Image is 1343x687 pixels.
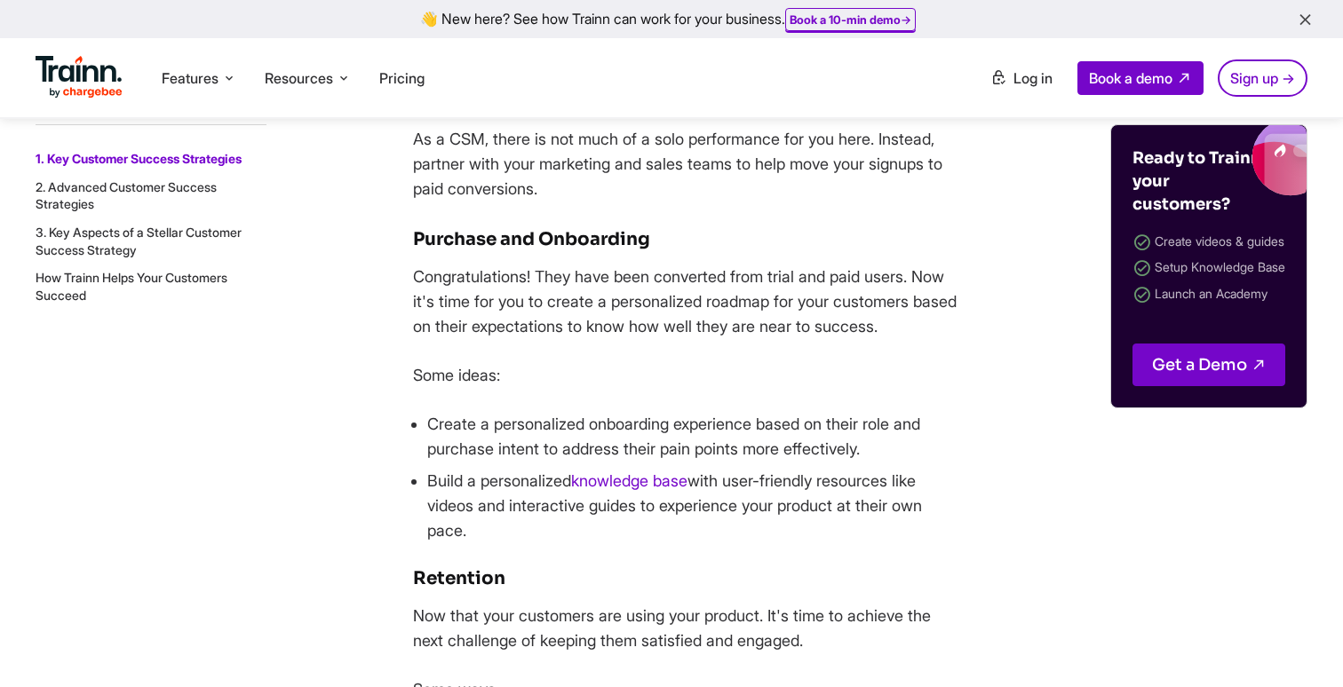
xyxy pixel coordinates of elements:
[1254,602,1343,687] iframe: Chat Widget
[36,151,242,166] a: 1. Key Customer Success Strategies
[162,68,219,88] span: Features
[427,412,964,462] li: Create a personalized onboarding experience based on their role and purchase intent to address th...
[427,469,964,543] li: Build a personalized with user-friendly resources like videos and interactive guides to experienc...
[413,127,964,201] p: As a CSM, there is not much of a solo performance for you here. Instead, partner with your market...
[36,225,242,257] a: 3. Key Aspects of a Stellar Customer Success Strategy
[1132,256,1285,281] li: Setup Knowledge Base
[413,363,964,388] p: Some ideas:
[379,69,425,87] a: Pricing
[36,179,217,212] a: 2. Advanced Customer Success Strategies
[1077,61,1204,95] a: Book a demo
[1127,125,1307,196] img: Trainn blogs
[790,12,911,27] a: Book a 10-min demo→
[413,565,964,593] h4: Retention
[11,11,1332,28] div: 👋 New here? See how Trainn can work for your business.
[571,471,687,490] a: knowledge base
[1013,69,1053,87] span: Log in
[790,12,901,27] b: Book a 10-min demo
[413,604,964,653] p: Now that your customers are using your product. It's time to achieve the next challenge of keepin...
[980,62,1063,94] a: Log in
[36,56,123,99] img: Trainn Logo
[1218,59,1307,97] a: Sign up →
[413,265,964,339] p: Congratulations! They have been converted from trial and paid users. Now it's time for you to cre...
[36,270,227,303] a: How Trainn Helps Your Customers Succeed
[265,68,333,88] span: Resources
[1089,69,1172,87] span: Book a demo
[1132,343,1285,386] a: Get a Demo
[413,225,964,254] h4: Purchase and Onboarding
[1132,230,1285,256] li: Create videos & guides
[1132,282,1285,308] li: Launch an Academy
